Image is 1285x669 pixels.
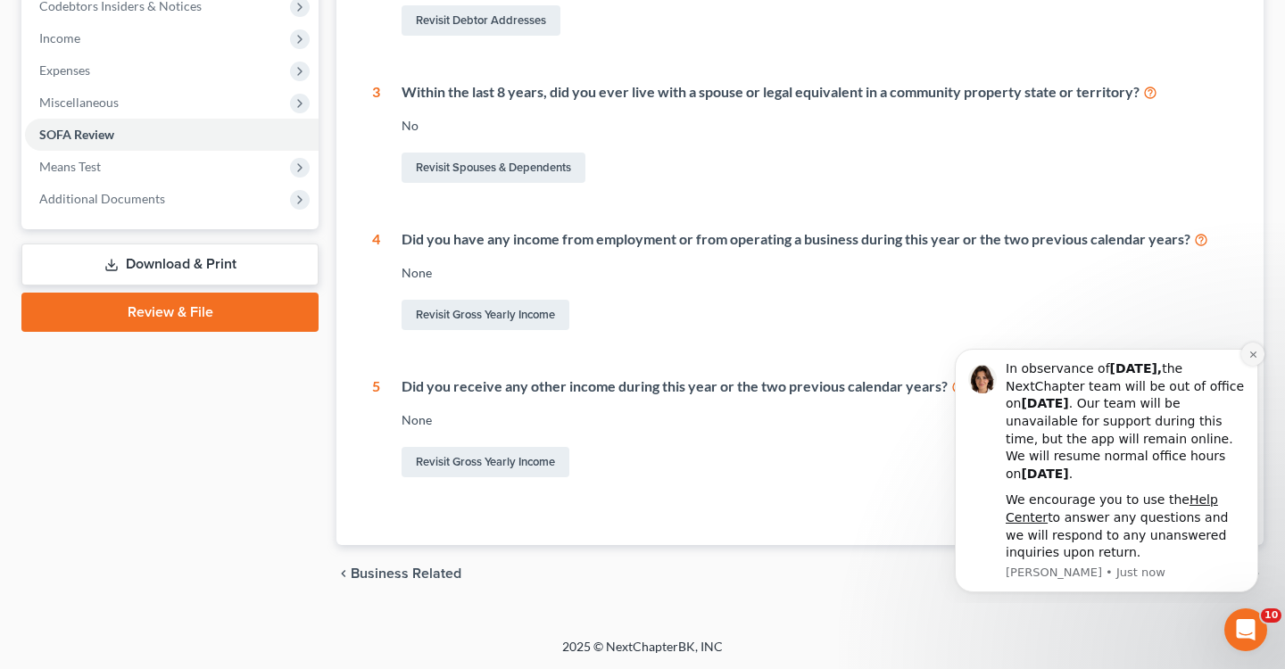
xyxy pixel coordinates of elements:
span: Additional Documents [39,191,165,206]
i: chevron_left [336,566,351,581]
span: 10 [1261,608,1281,623]
div: 3 [372,82,380,186]
span: Business Related [351,566,461,581]
a: Revisit Gross Yearly Income [402,447,569,477]
a: Revisit Debtor Addresses [402,5,560,36]
a: Download & Print [21,244,319,285]
a: Revisit Gross Yearly Income [402,300,569,330]
iframe: Intercom live chat [1224,608,1267,651]
iframe: Intercom notifications message [928,333,1285,603]
div: Did you receive any other income during this year or the two previous calendar years? [402,376,1228,397]
div: None [402,264,1228,282]
span: Expenses [39,62,90,78]
button: chevron_left Business Related [336,566,461,581]
a: SOFA Review [25,119,319,151]
div: 5 [372,376,380,481]
div: Within the last 8 years, did you ever live with a spouse or legal equivalent in a community prope... [402,82,1228,103]
span: Means Test [39,159,101,174]
div: Did you have any income from employment or from operating a business during this year or the two ... [402,229,1228,250]
span: Miscellaneous [39,95,119,110]
a: Revisit Spouses & Dependents [402,153,585,183]
span: SOFA Review [39,127,114,142]
a: Review & File [21,293,319,332]
div: None [402,411,1228,429]
div: No [402,117,1228,135]
div: 4 [372,229,380,334]
span: Income [39,30,80,45]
